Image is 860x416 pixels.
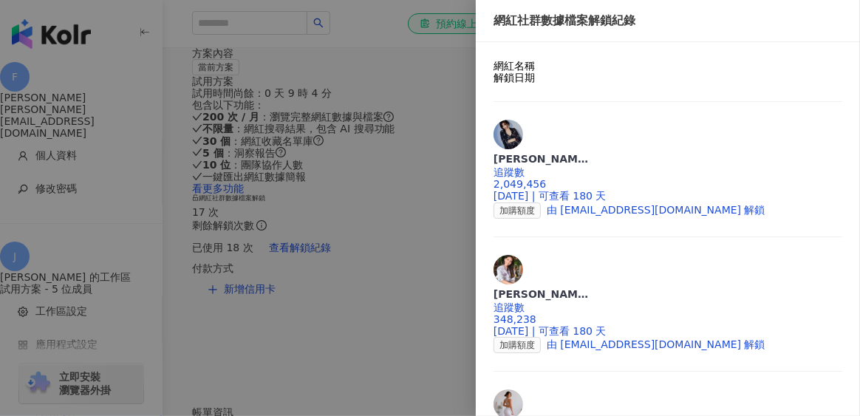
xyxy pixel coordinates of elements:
div: 由 [EMAIL_ADDRESS][DOMAIN_NAME] 解鎖 [494,337,842,353]
div: [DATE] | 可查看 180 天 [494,190,842,202]
div: 由 [EMAIL_ADDRESS][DOMAIN_NAME] 解鎖 [494,202,842,219]
div: 追蹤數 348,238 [494,301,842,325]
a: KOL Avatar[PERSON_NAME]追蹤數 2,049,456[DATE] | 可查看 180 天加購額度由 [EMAIL_ADDRESS][DOMAIN_NAME] 解鎖 [494,120,842,236]
span: 加購額度 [494,337,541,353]
a: KOL Avatar[PERSON_NAME]追蹤數 348,238[DATE] | 可查看 180 天加購額度由 [EMAIL_ADDRESS][DOMAIN_NAME] 解鎖 [494,255,842,372]
span: 加購額度 [494,202,541,219]
div: [PERSON_NAME] [494,287,590,301]
div: 網紅社群數據檔案解鎖紀錄 [494,12,842,30]
div: [DATE] | 可查看 180 天 [494,325,842,337]
div: 解鎖日期 [494,72,842,83]
div: 網紅名稱 [494,60,842,72]
img: KOL Avatar [494,255,523,284]
div: 追蹤數 2,049,456 [494,166,842,190]
img: KOL Avatar [494,120,523,149]
div: [PERSON_NAME] [494,151,590,166]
